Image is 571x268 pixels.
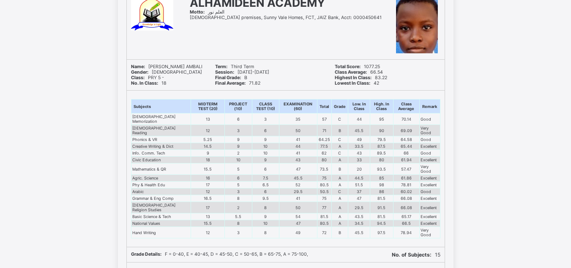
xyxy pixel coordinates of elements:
span: 71.82 [215,80,260,86]
td: 43 [279,157,317,163]
th: High. In Class [370,99,393,113]
td: 94.5 [370,220,393,227]
td: A [331,213,348,220]
td: Excellent [419,157,440,163]
td: C [331,113,348,125]
td: 43.5 [348,213,370,220]
td: Mathematics & QR [131,163,191,175]
td: 9 [252,213,279,220]
td: Very Good [419,163,440,175]
td: 75 [317,195,331,202]
td: 51.5 [348,182,370,188]
td: 5 [225,182,252,188]
td: 9 [252,136,279,143]
td: 57.47 [393,163,419,175]
td: 72 [317,227,331,238]
b: Total Score: [335,64,361,69]
th: Grade [331,99,348,113]
td: 43 [348,150,370,157]
td: B [331,125,348,136]
td: 81.5 [370,195,393,202]
td: Creative Writing & Dict [131,143,191,150]
td: Phonics & VR [131,136,191,143]
td: Excellent [419,213,440,220]
td: 10 [252,150,279,157]
th: PROJECT (10) [225,99,252,113]
td: 10 [252,220,279,227]
td: A [331,157,348,163]
td: 47 [279,220,317,227]
td: National Values [131,220,191,227]
td: 12 [191,125,225,136]
td: 5 [225,163,252,175]
td: 15.5 [191,220,225,227]
b: Class: [131,75,145,80]
td: 17 [191,202,225,213]
td: 5.5 [225,213,252,220]
span: 83.22 [335,75,387,80]
td: 20 [348,163,370,175]
td: 41 [279,136,317,143]
b: Session: [215,69,234,75]
td: 3 [252,113,279,125]
td: Phy & Health Edu [131,182,191,188]
td: C [331,136,348,143]
td: Excellent [419,195,440,202]
td: 80 [317,157,331,163]
th: Remark [419,99,440,113]
td: B [331,227,348,238]
td: 13 [191,113,225,125]
td: 10 [252,143,279,150]
td: C [331,188,348,195]
td: 81.5 [317,213,331,220]
td: 14.5 [191,143,225,150]
td: 41 [279,195,317,202]
td: 3 [225,227,252,238]
td: 9 [225,136,252,143]
td: 54 [279,213,317,220]
span: العلم نور [190,9,224,15]
td: 50 [279,202,317,213]
td: A [331,202,348,213]
td: 71 [317,125,331,136]
b: Term: [215,64,227,69]
td: 17 [191,182,225,188]
td: 77 [317,202,331,213]
td: 47 [279,163,317,175]
td: 57 [317,113,331,125]
td: 44 [348,113,370,125]
span: [DEMOGRAPHIC_DATA] [131,69,202,75]
td: 9.5 [252,195,279,202]
td: 52 [279,182,317,188]
td: [DEMOGRAPHIC_DATA] Reading [131,125,191,136]
td: 2 [225,202,252,213]
td: 29.5 [279,188,317,195]
td: 66.5 [393,220,419,227]
td: 3 [225,188,252,195]
th: EXAMINATION (60) [279,99,317,113]
td: 79.5 [370,136,393,143]
th: Subjects [131,99,191,113]
td: Agric. Science [131,175,191,182]
td: Excellent [419,182,440,188]
td: A [331,182,348,188]
td: 9 [191,150,225,157]
td: Excellent [419,220,440,227]
td: 12 [191,227,225,238]
td: 62 [317,150,331,157]
td: Good [419,150,440,157]
td: 44 [279,143,317,150]
td: Excellent [419,143,440,150]
td: 37 [348,188,370,195]
td: 80.5 [317,182,331,188]
b: Highest In Class: [335,75,372,80]
td: [DEMOGRAPHIC_DATA] Memorization [131,113,191,125]
td: 70.14 [393,113,419,125]
td: 34.5 [348,220,370,227]
td: 60.02 [393,188,419,195]
td: 6 [225,175,252,182]
td: 78.94 [393,227,419,238]
td: 95 [370,113,393,125]
td: 33 [348,157,370,163]
td: 97.5 [370,227,393,238]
